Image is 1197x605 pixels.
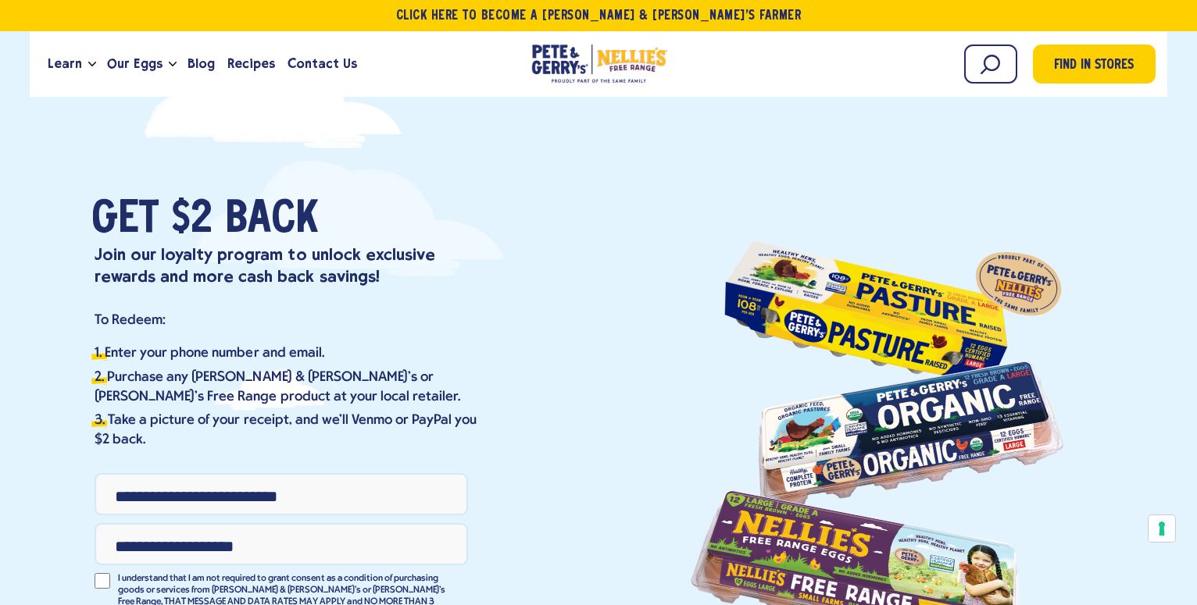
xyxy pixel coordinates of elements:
a: Find in Stores [1033,44,1156,84]
button: Open the dropdown menu for Learn [88,62,96,67]
span: Find in Stores [1054,55,1134,77]
a: Recipes [221,43,281,85]
button: Open the dropdown menu for Our Eggs [169,62,177,67]
p: Join our loyalty program to unlock exclusive rewards and more cash back savings! [95,244,482,288]
a: Our Eggs [101,43,168,85]
input: Search [964,44,1017,84]
span: Recipes [227,54,275,73]
span: $2 [171,197,213,244]
a: Blog [181,43,221,85]
li: Purchase any [PERSON_NAME] & [PERSON_NAME]’s or [PERSON_NAME]'s Free Range product at your local ... [95,368,482,407]
li: Enter your phone number and email. [95,343,482,363]
span: Back [225,197,318,244]
a: Contact Us [281,43,363,85]
li: Take a picture of your receipt, and we'll Venmo or PayPal you $2 back. [95,411,482,450]
span: Our Eggs [107,54,162,73]
span: Learn [48,54,82,73]
span: Get [91,197,159,244]
button: Your consent preferences for tracking technologies [1149,515,1175,542]
span: Blog [188,54,215,73]
a: Learn [41,43,88,85]
input: I understand that I am not required to grant consent as a condition of purchasing goods or servic... [95,573,110,589]
p: To Redeem: [95,311,482,329]
span: Contact Us [288,54,357,73]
